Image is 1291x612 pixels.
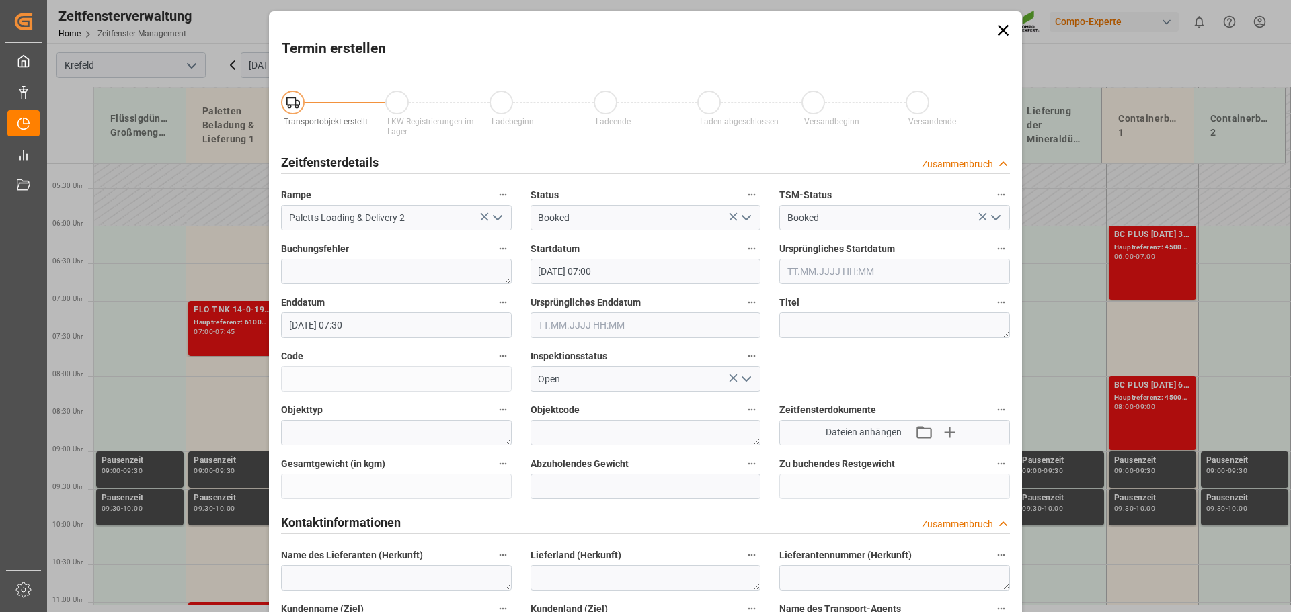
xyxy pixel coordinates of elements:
font: Rampe [281,189,311,200]
font: Status [531,189,559,200]
button: Status [743,186,760,204]
font: Name des Lieferanten (Herkunft) [281,550,423,560]
input: TT.MM.JJJJ HH:MM [531,312,761,338]
font: Abzuholendes Gewicht [531,458,629,469]
button: Startdatum [743,240,760,257]
button: Inspektionsstatus [743,347,760,365]
font: Ladebeginn [492,117,534,126]
font: Termin erstellen [282,40,386,56]
font: Inspektionsstatus [531,351,607,361]
font: Laden abgeschlossen [700,117,779,126]
button: Objekttyp [494,401,512,419]
button: Zu buchendes Restgewicht [992,455,1010,472]
button: TSM-Status [992,186,1010,204]
button: Menü öffnen [486,208,506,228]
font: Objektcode [531,404,580,415]
input: TT.MM.JJJJ HH:MM [531,259,761,284]
button: Code [494,347,512,365]
button: Ursprüngliches Enddatum [743,294,760,311]
font: Startdatum [531,243,580,254]
button: Name des Lieferanten (Herkunft) [494,546,512,564]
button: Rampe [494,186,512,204]
input: TT.MM.JJJJ HH:MM [779,259,1010,284]
font: Enddatum [281,297,325,308]
button: Lieferland (Herkunft) [743,546,760,564]
button: Abzuholendes Gewicht [743,455,760,472]
font: Objekttyp [281,404,323,415]
font: Gesamtgewicht (in kgm) [281,458,385,469]
button: Gesamtgewicht (in kgm) [494,455,512,472]
button: Menü öffnen [984,208,1005,228]
font: Zusammenbruch [922,159,993,169]
button: Objektcode [743,401,760,419]
font: TSM-Status [779,189,832,200]
button: Buchungsfehler [494,240,512,257]
font: Lieferantennummer (Herkunft) [779,550,912,560]
font: Dateien anhängen [826,427,902,437]
button: Zeitfensterdokumente [992,401,1010,419]
font: Zu buchendes Restgewicht [779,458,895,469]
font: Versandbeginn [804,117,859,126]
font: Ursprüngliches Startdatum [779,243,895,254]
font: Lieferland (Herkunft) [531,550,621,560]
button: Menü öffnen [736,369,756,390]
font: Zeitfensterdetails [281,155,379,169]
button: Enddatum [494,294,512,311]
font: Zusammenbruch [922,519,993,529]
font: Zeitfensterdokumente [779,404,876,415]
font: Titel [779,297,799,308]
input: TT.MM.JJJJ HH:MM [281,312,512,338]
font: Buchungsfehler [281,243,349,254]
button: Lieferantennummer (Herkunft) [992,546,1010,564]
font: LKW-Registrierungen im Lager [387,117,474,136]
font: Kontaktinformationen [281,515,401,529]
font: Transportobjekt erstellt [284,117,368,126]
input: Zum Suchen/Auswählen eingeben [531,205,761,230]
input: Zum Suchen/Auswählen eingeben [281,205,512,230]
button: Ursprüngliches Startdatum [992,240,1010,257]
button: Menü öffnen [736,208,756,228]
font: Versandende [908,117,956,126]
font: Ursprüngliches Enddatum [531,297,641,308]
font: Ladeende [596,117,631,126]
font: Code [281,351,303,361]
button: Titel [992,294,1010,311]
